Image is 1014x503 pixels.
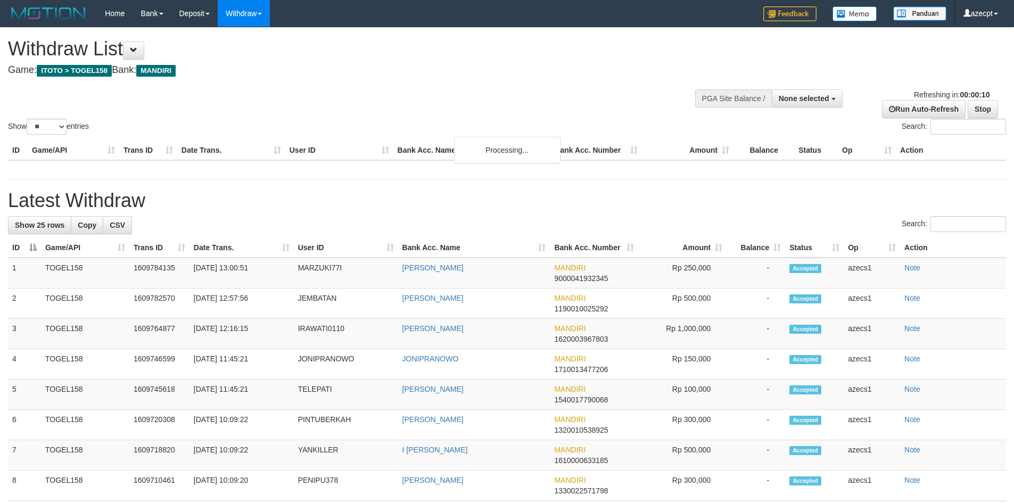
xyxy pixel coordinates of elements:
th: Op: activate to sort column ascending [844,238,900,258]
span: Copy 1330022571798 to clipboard [554,486,608,495]
span: Copy 1320010538925 to clipboard [554,426,608,434]
th: Bank Acc. Name: activate to sort column ascending [398,238,550,258]
td: 1609784135 [129,258,189,288]
td: 5 [8,380,41,410]
a: [PERSON_NAME] [402,476,464,484]
a: Copy [71,216,103,234]
a: Note [904,324,920,333]
td: 8 [8,471,41,501]
td: Rp 1,000,000 [638,319,727,349]
th: Op [838,141,896,160]
strong: 00:00:10 [960,90,990,99]
td: Rp 300,000 [638,410,727,440]
td: 1609710461 [129,471,189,501]
td: 1 [8,258,41,288]
td: IRAWATI0110 [294,319,398,349]
td: - [727,410,785,440]
input: Search: [930,216,1006,232]
td: azecs1 [844,380,900,410]
a: Note [904,263,920,272]
th: Game/API [28,141,119,160]
span: Copy 1610000633185 to clipboard [554,456,608,465]
a: [PERSON_NAME] [402,294,464,302]
td: azecs1 [844,258,900,288]
a: I [PERSON_NAME] [402,446,468,454]
td: TOGEL158 [41,349,129,380]
span: Copy 9000041932345 to clipboard [554,274,608,283]
td: - [727,380,785,410]
label: Search: [902,216,1006,232]
td: Rp 100,000 [638,380,727,410]
th: Game/API: activate to sort column ascending [41,238,129,258]
th: Bank Acc. Name [393,141,551,160]
span: Accepted [789,385,821,394]
td: 1609764877 [129,319,189,349]
span: Refreshing in: [914,90,990,99]
td: 3 [8,319,41,349]
th: Balance: activate to sort column ascending [727,238,785,258]
th: Action [900,238,1006,258]
th: User ID: activate to sort column ascending [294,238,398,258]
td: Rp 250,000 [638,258,727,288]
td: [DATE] 11:45:21 [189,349,294,380]
td: Rp 500,000 [638,288,727,319]
span: Accepted [789,476,821,485]
span: Show 25 rows [15,221,64,229]
td: [DATE] 11:45:21 [189,380,294,410]
td: - [727,349,785,380]
td: 1609745618 [129,380,189,410]
th: Action [896,141,1006,160]
th: ID: activate to sort column descending [8,238,41,258]
td: - [727,440,785,471]
a: Note [904,476,920,484]
div: PGA Site Balance / [695,89,772,108]
td: azecs1 [844,349,900,380]
span: MANDIRI [136,65,176,77]
td: - [727,319,785,349]
td: azecs1 [844,288,900,319]
td: TOGEL158 [41,258,129,288]
a: Show 25 rows [8,216,71,234]
td: 4 [8,349,41,380]
span: Accepted [789,355,821,364]
span: MANDIRI [554,385,586,393]
td: azecs1 [844,410,900,440]
td: TOGEL158 [41,471,129,501]
th: Amount [642,141,733,160]
span: MANDIRI [554,446,586,454]
td: 1609746599 [129,349,189,380]
td: JONIPRANOWO [294,349,398,380]
td: Rp 300,000 [638,471,727,501]
th: Bank Acc. Number: activate to sort column ascending [550,238,638,258]
a: Note [904,385,920,393]
td: [DATE] 12:57:56 [189,288,294,319]
td: [DATE] 10:09:22 [189,440,294,471]
a: JONIPRANOWO [402,354,459,363]
span: Accepted [789,446,821,455]
td: azecs1 [844,440,900,471]
button: None selected [772,89,843,108]
span: MANDIRI [554,415,586,424]
th: Amount: activate to sort column ascending [638,238,727,258]
span: Accepted [789,325,821,334]
td: 2 [8,288,41,319]
a: Run Auto-Refresh [882,100,966,118]
td: - [727,471,785,501]
span: Copy 1190010025292 to clipboard [554,304,608,313]
h4: Game: Bank: [8,65,665,76]
span: Accepted [789,264,821,273]
th: User ID [285,141,393,160]
a: [PERSON_NAME] [402,324,464,333]
td: azecs1 [844,471,900,501]
span: MANDIRI [554,263,586,272]
a: Note [904,415,920,424]
td: 6 [8,410,41,440]
td: 1609782570 [129,288,189,319]
h1: Latest Withdraw [8,190,1006,211]
td: MARZUKI77I [294,258,398,288]
span: MANDIRI [554,324,586,333]
img: panduan.png [893,6,946,21]
img: Feedback.jpg [763,6,817,21]
th: Status [794,141,838,160]
td: 7 [8,440,41,471]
